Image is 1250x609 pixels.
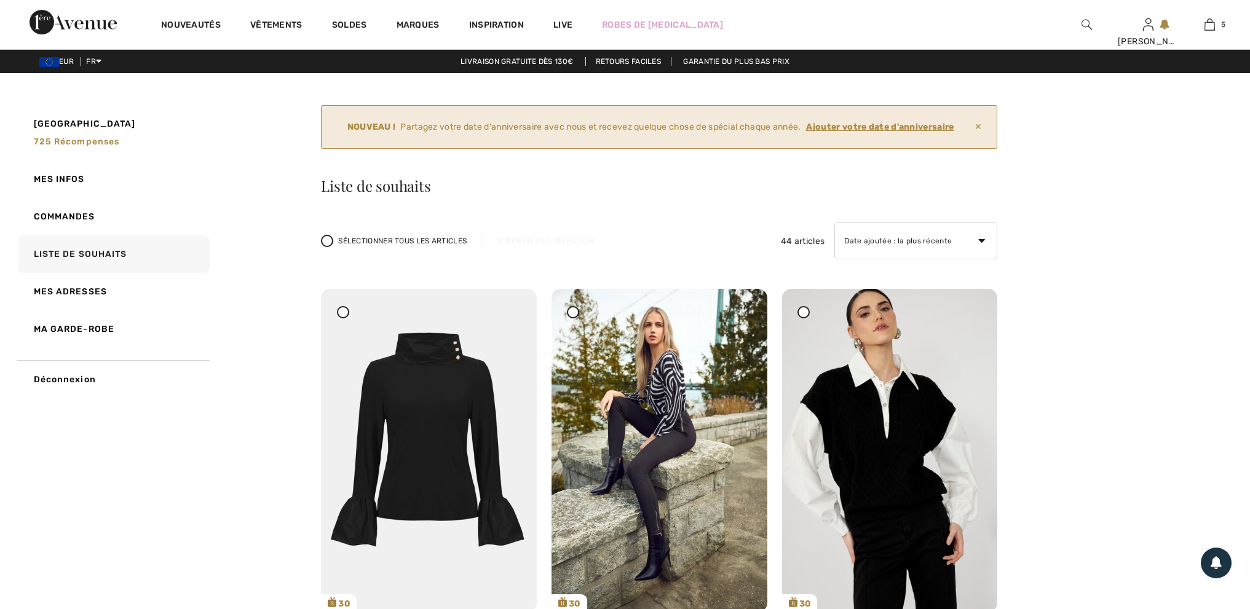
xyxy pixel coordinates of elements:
span: FR [86,57,101,66]
h3: Liste de souhaits [321,178,997,193]
span: EUR [39,57,79,66]
a: Déconnexion [16,360,210,398]
a: Retours faciles [585,57,672,66]
img: recherche [1082,17,1092,32]
span: [GEOGRAPHIC_DATA] [34,117,136,130]
a: Mes infos [16,160,210,198]
a: Commandes [16,198,210,235]
div: Partagez votre date d'anniversaire avec nous et recevez quelque chose de spécial chaque année. [331,120,970,133]
a: Ma garde-robe [16,310,210,348]
a: Mes adresses [16,273,210,310]
div: Supprimer la sélection [481,235,608,246]
a: Soldes [332,20,367,33]
a: Liste de souhaits [16,235,210,273]
a: Robes de [MEDICAL_DATA] [602,18,723,31]
a: Garantie du plus bas prix [673,57,799,66]
a: Nouveautés [161,20,221,33]
a: 5 [1179,17,1240,32]
span: Inspiration [469,20,524,33]
a: Live [553,18,572,31]
a: Livraison gratuite dès 130€ [451,57,583,66]
span: 725 récompenses [34,136,120,147]
span: ✕ [970,116,987,138]
a: Se connecter [1143,18,1153,30]
img: Euro [39,57,59,67]
div: [PERSON_NAME] [1118,35,1178,48]
span: 44 articles [781,235,825,248]
strong: NOUVEAU ! [347,120,396,133]
span: Sélectionner tous les articles [338,235,467,246]
span: 5 [1221,19,1225,30]
img: Mes infos [1143,17,1153,32]
img: Mon panier [1205,17,1215,32]
a: Vêtements [250,20,303,33]
a: Marques [397,20,440,33]
ins: Ajouter votre date d'anniversaire [806,122,954,132]
img: 1ère Avenue [30,10,117,34]
iframe: Ouvre un widget dans lequel vous pouvez trouver plus d’informations [1172,572,1238,603]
